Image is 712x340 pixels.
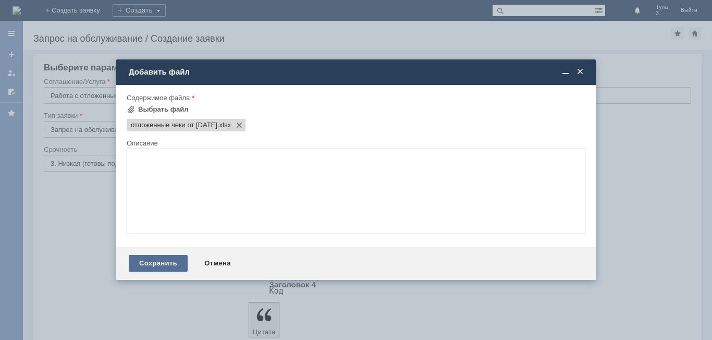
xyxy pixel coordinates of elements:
[127,94,583,101] div: Содержимое файла
[217,121,231,129] span: отложенные чеки от 20.09.2025.xlsx
[138,105,189,114] div: Выбрать файл
[4,4,152,13] div: Удалить отложенные чеки от [DATE]
[127,140,583,147] div: Описание
[131,121,217,129] span: отложенные чеки от 20.09.2025.xlsx
[560,67,571,77] span: Свернуть (Ctrl + M)
[129,67,585,77] div: Добавить файл
[575,67,585,77] span: Закрыть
